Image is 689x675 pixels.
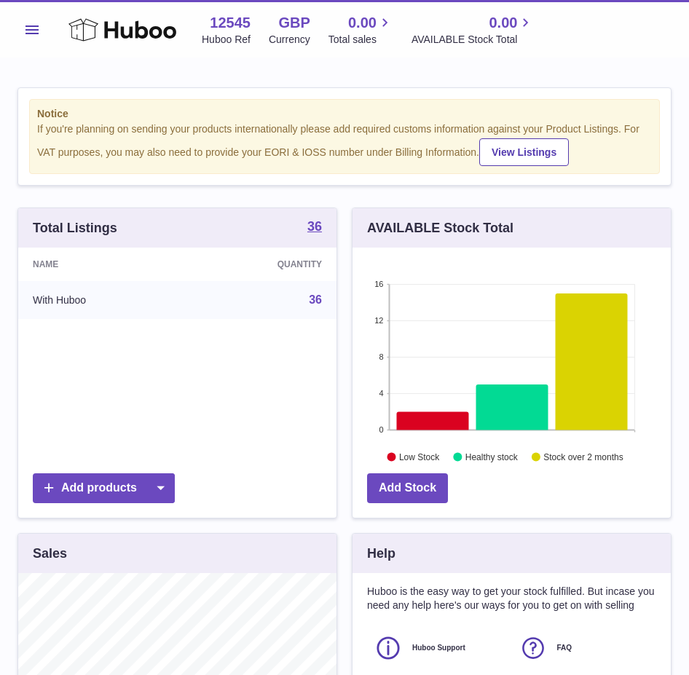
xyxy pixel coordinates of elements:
text: 4 [379,389,383,398]
a: Add products [33,473,175,503]
h3: Sales [33,545,67,562]
span: 0.00 [348,13,377,33]
a: 0.00 Total sales [328,13,393,47]
text: Healthy stock [465,452,519,462]
a: Huboo Support [374,634,505,662]
text: Low Stock [399,452,440,462]
a: Add Stock [367,473,448,503]
div: If you're planning on sending your products internationally please add required customs informati... [37,122,652,166]
a: 36 [307,220,322,236]
td: With Huboo [18,281,186,319]
strong: Notice [37,107,652,121]
span: FAQ [557,643,572,653]
span: 0.00 [489,13,517,33]
text: 16 [374,280,383,288]
span: Huboo Support [412,643,465,653]
a: View Listings [479,138,569,166]
h3: Total Listings [33,219,117,237]
text: 0 [379,425,383,434]
strong: 36 [307,220,322,233]
span: Total sales [328,33,393,47]
a: FAQ [519,634,650,662]
a: 36 [309,293,322,306]
div: Currency [269,33,310,47]
span: AVAILABLE Stock Total [412,33,535,47]
a: 0.00 AVAILABLE Stock Total [412,13,535,47]
strong: 12545 [210,13,251,33]
text: 12 [374,316,383,325]
p: Huboo is the easy way to get your stock fulfilled. But incase you need any help here's our ways f... [367,585,656,612]
text: 8 [379,352,383,361]
th: Quantity [186,248,336,281]
strong: GBP [278,13,310,33]
div: Huboo Ref [202,33,251,47]
th: Name [18,248,186,281]
text: Stock over 2 months [543,452,623,462]
h3: Help [367,545,395,562]
h3: AVAILABLE Stock Total [367,219,513,237]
